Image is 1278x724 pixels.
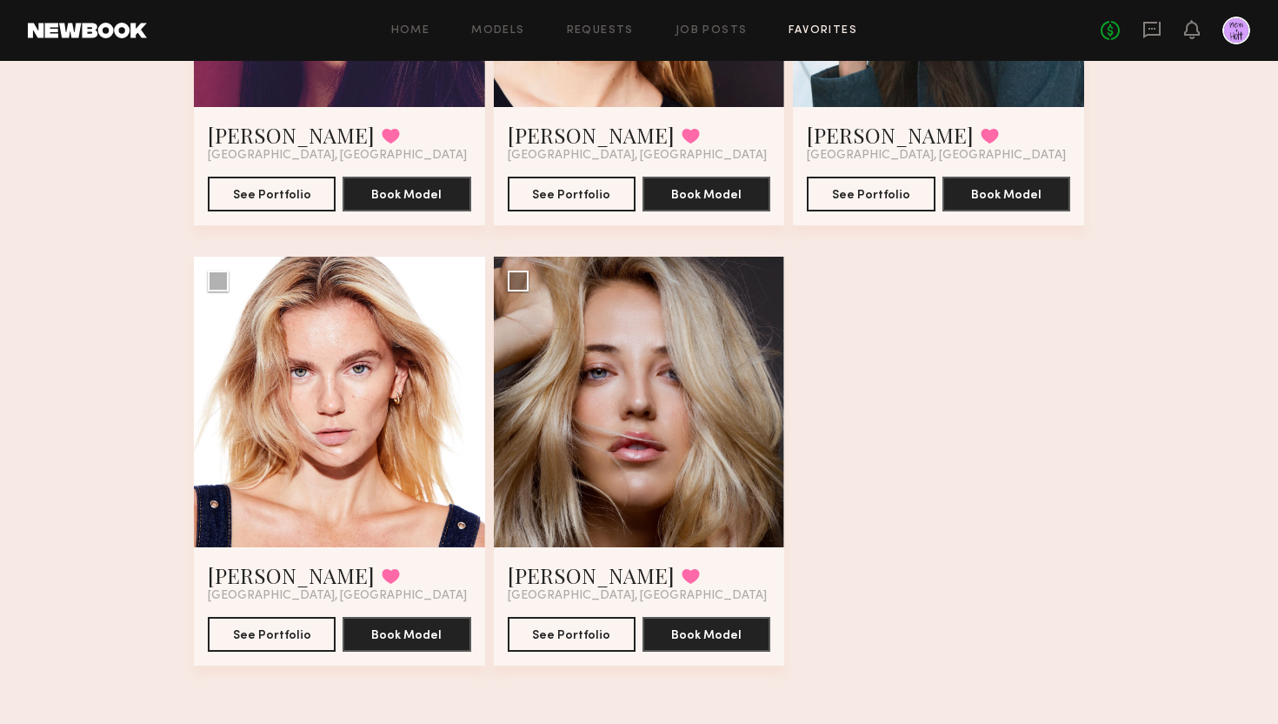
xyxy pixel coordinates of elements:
[391,25,430,37] a: Home
[208,121,375,149] a: [PERSON_NAME]
[343,617,470,652] button: Book Model
[567,25,634,37] a: Requests
[807,121,974,149] a: [PERSON_NAME]
[676,25,748,37] a: Job Posts
[208,617,336,652] button: See Portfolio
[471,25,524,37] a: Models
[508,561,675,589] a: [PERSON_NAME]
[642,186,770,201] a: Book Model
[343,627,470,641] a: Book Model
[508,149,767,163] span: [GEOGRAPHIC_DATA], [GEOGRAPHIC_DATA]
[508,177,636,211] button: See Portfolio
[343,186,470,201] a: Book Model
[942,177,1070,211] button: Book Model
[208,561,375,589] a: [PERSON_NAME]
[508,121,675,149] a: [PERSON_NAME]
[508,589,767,603] span: [GEOGRAPHIC_DATA], [GEOGRAPHIC_DATA]
[789,25,857,37] a: Favorites
[807,177,935,211] button: See Portfolio
[942,186,1070,201] a: Book Model
[208,149,467,163] span: [GEOGRAPHIC_DATA], [GEOGRAPHIC_DATA]
[208,589,467,603] span: [GEOGRAPHIC_DATA], [GEOGRAPHIC_DATA]
[642,177,770,211] button: Book Model
[642,617,770,652] button: Book Model
[343,177,470,211] button: Book Model
[508,617,636,652] button: See Portfolio
[642,627,770,641] a: Book Model
[208,177,336,211] button: See Portfolio
[807,149,1066,163] span: [GEOGRAPHIC_DATA], [GEOGRAPHIC_DATA]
